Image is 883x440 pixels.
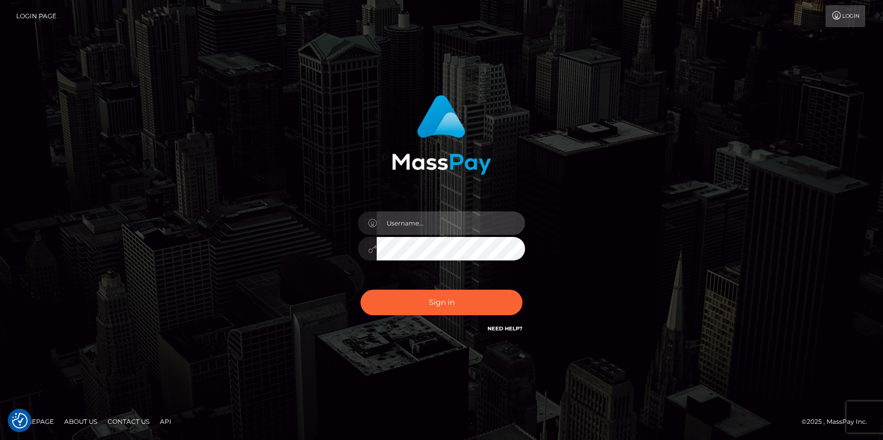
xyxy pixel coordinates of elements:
[361,290,522,315] button: Sign in
[826,5,865,27] a: Login
[12,413,28,429] button: Consent Preferences
[60,413,101,430] a: About Us
[12,413,28,429] img: Revisit consent button
[156,413,176,430] a: API
[377,211,525,235] input: Username...
[16,5,56,27] a: Login Page
[487,325,522,332] a: Need Help?
[801,416,875,427] div: © 2025 , MassPay Inc.
[103,413,154,430] a: Contact Us
[11,413,58,430] a: Homepage
[392,95,491,175] img: MassPay Login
